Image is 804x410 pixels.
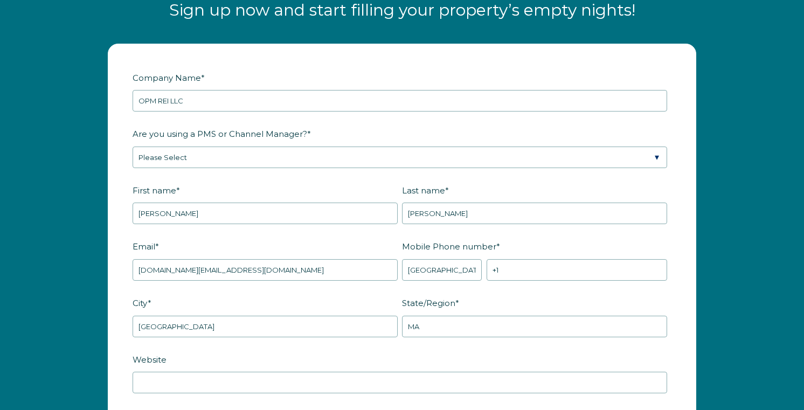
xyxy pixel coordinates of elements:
[133,182,176,199] span: First name
[133,70,201,86] span: Company Name
[402,238,496,255] span: Mobile Phone number
[133,238,155,255] span: Email
[133,351,167,368] span: Website
[133,126,307,142] span: Are you using a PMS or Channel Manager?
[402,182,445,199] span: Last name
[133,295,148,311] span: City
[402,295,455,311] span: State/Region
